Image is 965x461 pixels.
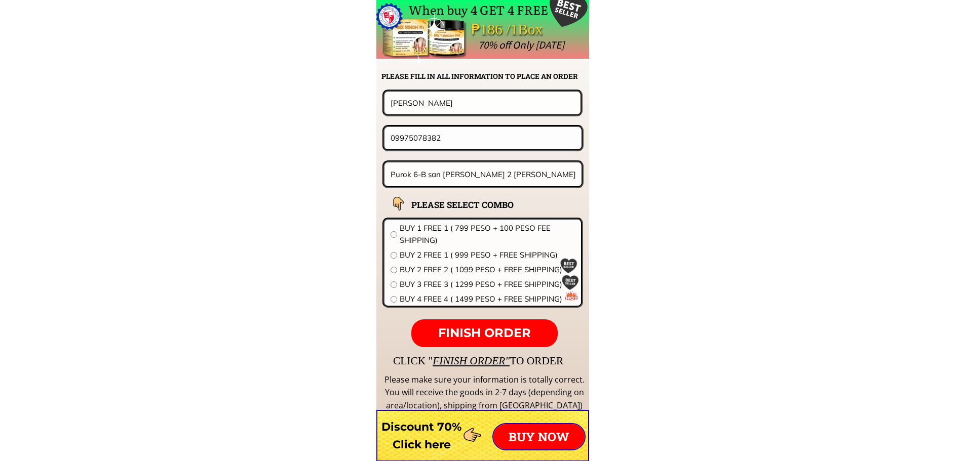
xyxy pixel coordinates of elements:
input: Your name [388,92,577,114]
span: BUY 2 FREE 2 ( 1099 PESO + FREE SHIPPING) [400,264,575,276]
h2: PLEASE FILL IN ALL INFORMATION TO PLACE AN ORDER [381,71,588,82]
div: 70% off Only [DATE] [478,36,791,54]
span: FINISH ORDER [438,325,531,340]
span: BUY 3 FREE 3 ( 1299 PESO + FREE SHIPPING) [400,278,575,290]
span: FINISH ORDER" [433,355,510,367]
div: CLICK " TO ORDER [393,352,859,369]
div: Please make sure your information is totally correct. You will receive the goods in 2-7 days (dep... [383,373,586,412]
input: Address [388,162,578,186]
div: ₱186 /1Box [471,18,571,41]
h2: PLEASE SELECT COMBO [411,198,539,212]
span: BUY 1 FREE 1 ( 799 PESO + 100 PESO FEE SHIPPING) [400,222,575,246]
p: BUY NOW [493,424,585,449]
span: BUY 2 FREE 1 ( 999 PESO + FREE SHIPPING) [400,249,575,261]
input: Phone number [388,127,578,149]
h3: Discount 70% Click here [376,418,467,453]
span: BUY 4 FREE 4 ( 1499 PESO + FREE SHIPPING) [400,293,575,305]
